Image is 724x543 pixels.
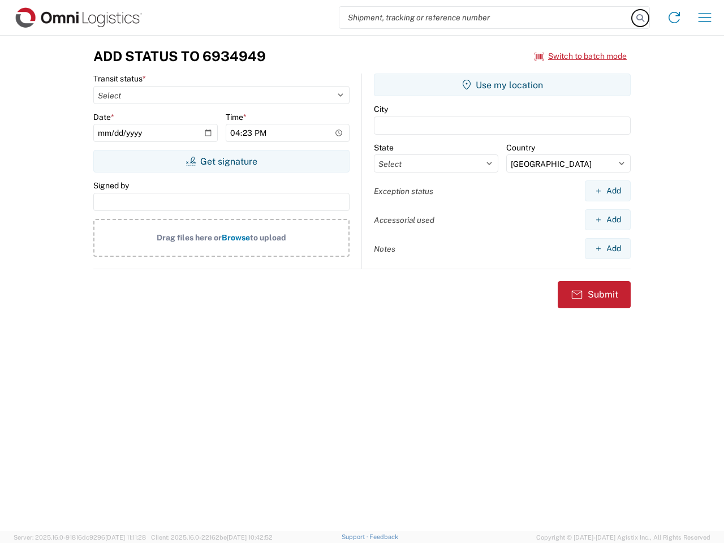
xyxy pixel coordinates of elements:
[558,281,631,308] button: Submit
[93,48,266,64] h3: Add Status to 6934949
[157,233,222,242] span: Drag files here or
[93,74,146,84] label: Transit status
[151,534,273,541] span: Client: 2025.16.0-22162be
[536,532,710,542] span: Copyright © [DATE]-[DATE] Agistix Inc., All Rights Reserved
[105,534,146,541] span: [DATE] 11:11:28
[374,143,394,153] label: State
[374,104,388,114] label: City
[14,534,146,541] span: Server: 2025.16.0-91816dc9296
[374,215,434,225] label: Accessorial used
[222,233,250,242] span: Browse
[93,150,350,173] button: Get signature
[535,47,627,66] button: Switch to batch mode
[506,143,535,153] label: Country
[250,233,286,242] span: to upload
[93,112,114,122] label: Date
[226,112,247,122] label: Time
[585,209,631,230] button: Add
[93,180,129,191] label: Signed by
[369,533,398,540] a: Feedback
[585,238,631,259] button: Add
[374,74,631,96] button: Use my location
[342,533,370,540] a: Support
[374,186,433,196] label: Exception status
[374,244,395,254] label: Notes
[227,534,273,541] span: [DATE] 10:42:52
[339,7,632,28] input: Shipment, tracking or reference number
[585,180,631,201] button: Add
